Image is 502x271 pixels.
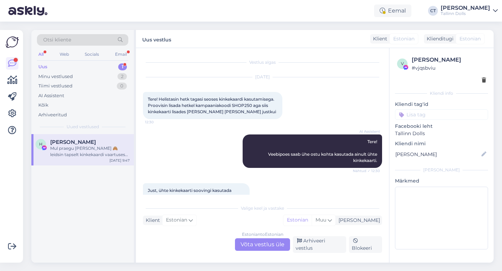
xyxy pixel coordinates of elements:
[395,123,488,130] p: Facebooki leht
[143,205,382,211] div: Valige keel ja vastake
[395,109,488,120] input: Lisa tag
[83,50,100,59] div: Socials
[336,217,380,224] div: [PERSON_NAME]
[412,64,486,72] div: # vjqsbviu
[242,231,283,238] div: Estonian to Estonian
[395,90,488,96] div: Kliendi info
[148,96,276,114] span: Tere! Helistasin hetk tagasi seoses kinkekaardi kasutamisega. Proovisin lisada hetkel kampaaniako...
[235,238,290,251] div: Võta vestlus üle
[143,59,382,65] div: Vestlus algas
[38,83,73,90] div: Tiimi vestlused
[117,83,127,90] div: 0
[374,5,411,17] div: Eemal
[38,63,47,70] div: Uus
[114,50,128,59] div: Email
[6,36,19,49] img: Askly Logo
[395,130,488,137] p: Tallinn Dolls
[370,35,387,42] div: Klient
[38,92,64,99] div: AI Assistent
[424,35,454,42] div: Klienditugi
[395,140,488,147] p: Kliendi nimi
[109,158,130,163] div: [DATE] 9:47
[395,177,488,185] p: Märkmed
[428,6,438,16] div: CT
[43,36,71,44] span: Otsi kliente
[393,35,414,42] span: Estonian
[117,73,127,80] div: 2
[412,56,486,64] div: [PERSON_NAME]
[441,5,490,11] div: [PERSON_NAME]
[67,124,99,130] span: Uued vestlused
[441,5,498,16] a: [PERSON_NAME]Tallinn Dolls
[50,139,96,145] span: Hanna GP
[38,102,48,109] div: Kõik
[37,50,45,59] div: All
[349,236,382,253] div: Blokeeri
[142,34,171,44] label: Uus vestlus
[315,217,326,223] span: Muu
[401,61,404,66] span: v
[395,150,480,158] input: Lisa nimi
[354,129,380,134] span: AI Assistent
[145,119,171,125] span: 12:30
[459,35,481,42] span: Estonian
[395,167,488,173] div: [PERSON_NAME]
[353,168,380,173] span: Nähtud ✓ 12:30
[38,73,73,80] div: Minu vestlused
[50,145,130,158] div: Mul praegu [PERSON_NAME] 🙈 leidsin tapselt kinkekaardi vaartuses tooted endale ning saatsin need ...
[395,101,488,108] p: Kliendi tag'id
[38,111,67,118] div: Arhiveeritud
[143,217,160,224] div: Klient
[283,215,312,225] div: Estonian
[148,188,231,193] span: Just, ühte kinkekaarti soovingi kasutada
[118,63,127,70] div: 1
[441,11,490,16] div: Tallinn Dolls
[58,50,70,59] div: Web
[143,74,382,80] div: [DATE]
[293,236,346,253] div: Arhiveeri vestlus
[39,141,43,147] span: H
[166,216,187,224] span: Estonian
